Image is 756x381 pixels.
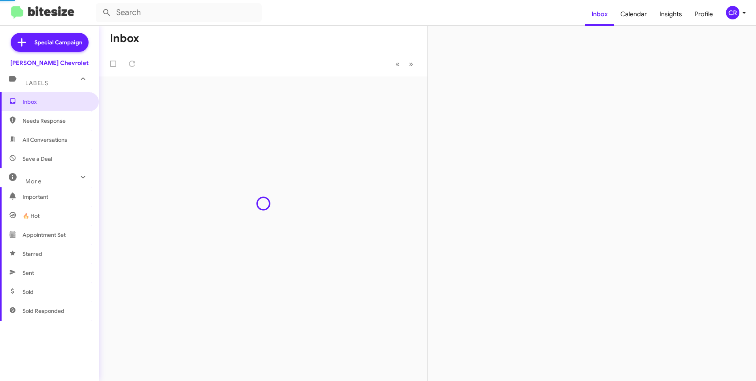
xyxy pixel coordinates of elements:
[653,3,688,26] a: Insights
[25,80,48,87] span: Labels
[23,117,90,125] span: Needs Response
[23,269,34,277] span: Sent
[23,155,52,163] span: Save a Deal
[96,3,262,22] input: Search
[726,6,739,19] div: CR
[409,59,413,69] span: »
[391,56,418,72] nav: Page navigation example
[23,307,64,315] span: Sold Responded
[614,3,653,26] a: Calendar
[404,56,418,72] button: Next
[110,32,139,45] h1: Inbox
[23,193,90,201] span: Important
[391,56,404,72] button: Previous
[23,231,66,239] span: Appointment Set
[23,136,67,144] span: All Conversations
[25,178,42,185] span: More
[719,6,747,19] button: CR
[585,3,614,26] a: Inbox
[23,288,34,296] span: Sold
[688,3,719,26] a: Profile
[34,38,82,46] span: Special Campaign
[23,98,90,106] span: Inbox
[23,250,42,258] span: Starred
[11,33,89,52] a: Special Campaign
[23,212,40,220] span: 🔥 Hot
[395,59,400,69] span: «
[10,59,89,67] div: [PERSON_NAME] Chevrolet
